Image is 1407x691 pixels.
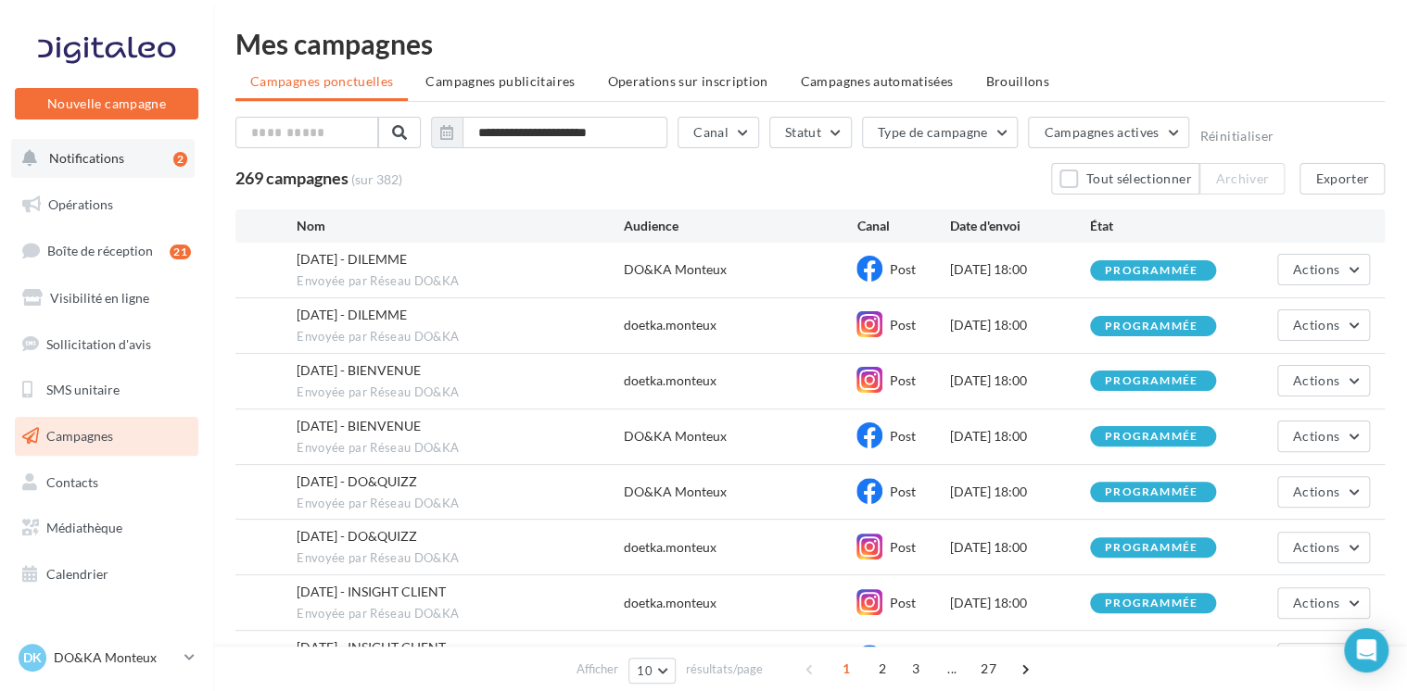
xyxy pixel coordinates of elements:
a: Campagnes [11,417,202,456]
button: Type de campagne [862,117,1019,148]
span: Post [889,595,915,610]
span: Post [889,484,915,499]
div: DO&KA Monteux [624,483,727,501]
span: Envoyée par Réseau DO&KA [297,329,623,345]
div: [DATE] 18:00 [950,483,1090,501]
div: [DATE] 18:00 [950,427,1090,446]
div: [DATE] 18:00 [950,260,1090,279]
a: Visibilité en ligne [11,279,202,318]
div: programmée [1105,542,1198,554]
div: doetka.monteux [624,538,716,557]
div: programmée [1105,597,1198,609]
div: DO&KA Monteux [624,427,727,446]
button: Actions [1277,643,1370,674]
div: 21 [170,245,191,259]
span: Afficher [577,660,618,678]
button: Actions [1277,421,1370,452]
span: 23/09/2025 - DO&QUIZZ [297,473,417,489]
span: Post [889,428,915,444]
button: Statut [769,117,852,148]
span: Actions [1293,372,1339,388]
div: [DATE] 18:00 [950,594,1090,612]
span: 27 [973,654,1004,684]
a: Sollicitation d'avis [11,325,202,364]
div: programmée [1105,375,1198,387]
button: Tout sélectionner [1051,163,1199,195]
div: programmée [1105,431,1198,443]
div: programmée [1105,265,1198,277]
span: Actions [1293,539,1339,555]
button: Campagnes actives [1028,117,1189,148]
button: Réinitialiser [1199,129,1274,144]
div: Open Intercom Messenger [1344,628,1388,672]
button: Exporter [1299,163,1385,195]
span: 30/09/2025 - DILEMME [297,307,407,322]
div: 2 [173,152,187,167]
div: doetka.monteux [624,371,716,390]
div: Nom [297,217,623,235]
span: 3 [901,654,931,684]
div: programmée [1105,320,1198,333]
span: Envoyée par Réseau DO&KA [297,384,623,401]
span: Calendrier [46,566,108,582]
span: Actions [1293,261,1339,277]
span: Actions [1293,595,1339,610]
button: Actions [1277,254,1370,285]
span: résultats/page [686,660,763,678]
span: 23/09/2025 - DO&QUIZZ [297,528,417,544]
button: Actions [1277,309,1370,341]
span: Médiathèque [46,520,122,535]
span: Envoyée par Réseau DO&KA [297,496,623,512]
span: Post [889,261,915,277]
span: 1 [831,654,861,684]
span: Campagnes automatisées [801,73,954,89]
span: Brouillons [985,73,1049,89]
button: Actions [1277,365,1370,396]
a: DK DO&KA Monteux [15,640,198,675]
button: Actions [1277,532,1370,563]
div: [DATE] 18:00 [950,316,1090,334]
a: Boîte de réception21 [11,231,202,270]
div: Mes campagnes [235,30,1385,57]
span: Actions [1293,484,1339,499]
button: Archiver [1199,163,1285,195]
div: [DATE] 18:00 [950,538,1090,557]
span: 269 campagnes [235,168,349,188]
span: Visibilité en ligne [50,290,149,306]
p: DO&KA Monteux [54,648,177,667]
a: Médiathèque [11,509,202,547]
div: Date d'envoi [950,217,1090,235]
span: Envoyée par Réseau DO&KA [297,550,623,567]
span: Post [889,317,915,333]
span: Envoyée par Réseau DO&KA [297,606,623,622]
span: Boîte de réception [47,243,153,258]
span: Contacts [46,474,98,490]
a: Opérations [11,185,202,224]
div: Canal [856,217,950,235]
span: DK [23,648,42,667]
span: Sollicitation d'avis [46,335,151,351]
span: 18/09/2025 - INSIGHT CLIENT [297,639,446,655]
div: [DATE] 18:00 [950,371,1090,390]
div: Audience [624,217,857,235]
span: 25/09/2025 - BIENVENUE [297,362,421,378]
span: Post [889,539,915,555]
span: 18/09/2025 - INSIGHT CLIENT [297,584,446,599]
button: Notifications 2 [11,139,195,178]
span: Operations sur inscription [607,73,767,89]
span: 25/09/2025 - BIENVENUE [297,418,421,433]
div: État [1090,217,1230,235]
a: Calendrier [11,555,202,594]
span: SMS unitaire [46,382,120,397]
span: ... [937,654,967,684]
a: SMS unitaire [11,371,202,409]
span: Actions [1293,428,1339,444]
button: Canal [678,117,759,148]
span: Post [889,372,915,388]
button: Actions [1277,587,1370,619]
button: Actions [1277,476,1370,508]
span: Notifications [49,150,124,166]
span: 2 [868,654,897,684]
div: doetka.monteux [624,316,716,334]
span: Campagnes actives [1044,124,1159,140]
